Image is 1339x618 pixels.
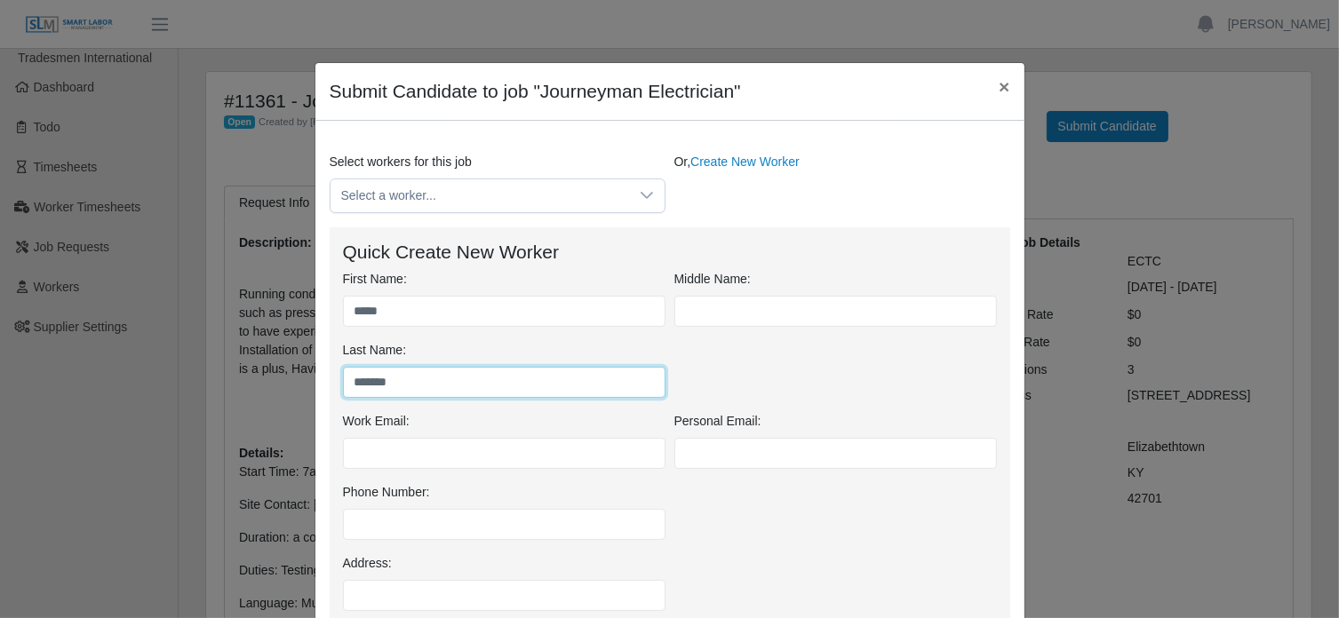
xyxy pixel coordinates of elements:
[674,270,751,289] label: Middle Name:
[343,270,407,289] label: First Name:
[343,241,997,263] h4: Quick Create New Worker
[343,554,392,573] label: Address:
[690,154,800,169] a: Create New Worker
[984,63,1024,110] button: Close
[343,483,430,502] label: Phone Number:
[343,341,407,360] label: Last Name:
[331,179,629,212] span: Select a worker...
[674,412,761,431] label: Personal Email:
[670,153,1015,213] div: Or,
[14,14,663,34] body: Rich Text Area. Press ALT-0 for help.
[343,412,410,431] label: Work Email:
[330,77,741,106] h4: Submit Candidate to job "Journeyman Electrician"
[330,153,472,171] label: Select workers for this job
[999,76,1009,97] span: ×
